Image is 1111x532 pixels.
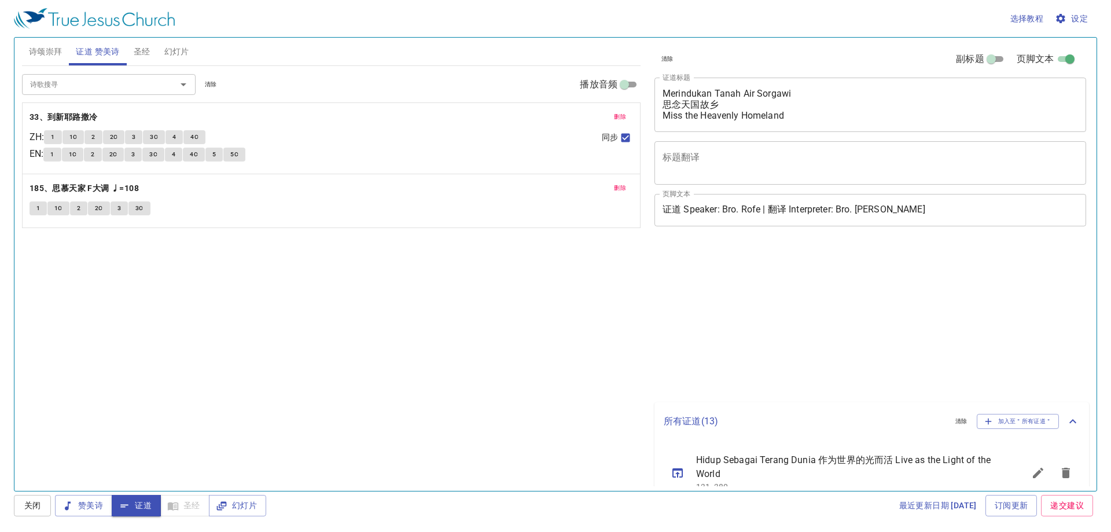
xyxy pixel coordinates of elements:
button: 删除 [607,110,633,124]
button: 3C [142,148,164,162]
p: 所有证道 ( 13 ) [664,414,946,428]
iframe: from-child [650,239,1001,398]
span: 4 [172,149,175,160]
span: 幻灯片 [164,45,189,59]
span: 1 [36,203,40,214]
span: 页脚文本 [1017,52,1054,66]
span: 清除 [205,79,217,90]
img: True Jesus Church [14,8,175,29]
div: 所有证道(13)清除加入至＂所有证道＂ [654,402,1089,441]
span: 3C [149,149,157,160]
a: 最近更新日期 [DATE] [895,495,981,516]
span: 证道 赞美诗 [76,45,119,59]
span: 4 [172,132,176,142]
span: 最近更新日期 [DATE] [899,498,977,513]
span: 2C [109,149,117,160]
span: 订阅更新 [995,498,1028,513]
span: 关闭 [23,498,42,513]
button: 加入至＂所有证道＂ [977,414,1060,429]
span: 3 [117,203,121,214]
span: 副标题 [956,52,984,66]
b: 33、到新耶路撒冷 [30,110,98,124]
button: 2 [70,201,87,215]
span: 清除 [661,54,674,64]
button: 证道 [112,495,161,516]
span: 3 [131,149,135,160]
span: 删除 [614,183,626,193]
span: 1C [69,149,77,160]
span: 清除 [955,416,967,427]
button: 33、到新耶路撒冷 [30,110,100,124]
a: 订阅更新 [985,495,1038,516]
button: 选择教程 [1006,8,1049,30]
span: 幻灯片 [218,498,257,513]
span: 2 [77,203,80,214]
button: 3C [128,201,150,215]
a: 递交建议 [1041,495,1093,516]
span: 5C [230,149,238,160]
span: 2C [110,132,118,142]
button: 1 [44,130,61,144]
button: 关闭 [14,495,51,516]
span: 1C [54,203,62,214]
button: 4C [183,130,205,144]
span: Hidup Sebagai Terang Dunia 作为世界的光而活 Live as the Light of the World [696,453,996,481]
span: 诗颂崇拜 [29,45,62,59]
button: 1C [62,148,84,162]
b: 185、思慕天家 F大调 ♩=108 [30,181,139,196]
span: 1C [69,132,78,142]
button: 4 [165,130,183,144]
p: 131, 380 [696,481,996,493]
span: 2 [91,132,95,142]
span: 2C [95,203,103,214]
span: 5 [212,149,216,160]
button: 3 [111,201,128,215]
button: 2 [84,148,101,162]
button: 5C [223,148,245,162]
button: 清除 [654,52,680,66]
button: 2 [84,130,102,144]
span: 圣经 [134,45,150,59]
p: EN : [30,147,43,161]
button: Open [175,76,192,93]
button: 3 [124,148,142,162]
span: 证道 [121,498,152,513]
span: 删除 [614,112,626,122]
button: 1C [47,201,69,215]
span: 3C [150,132,158,142]
span: 赞美诗 [64,498,103,513]
span: 3 [132,132,135,142]
span: 2 [91,149,94,160]
button: 幻灯片 [209,495,266,516]
button: 185、思慕天家 F大调 ♩=108 [30,181,141,196]
textarea: Merindukan Tanah Air Sorgawi 思念天国故乡 Miss the Heavenly Homeland [663,88,1078,121]
button: 删除 [607,181,633,195]
span: 1 [50,149,54,160]
button: 5 [205,148,223,162]
button: 1 [43,148,61,162]
span: 设定 [1057,12,1088,26]
span: 播放音频 [580,78,617,91]
span: 1 [51,132,54,142]
button: 4 [165,148,182,162]
span: 3C [135,203,144,214]
button: 1 [30,201,47,215]
p: ZH : [30,130,44,144]
button: 1C [62,130,84,144]
button: 2C [103,130,125,144]
button: 清除 [948,414,974,428]
button: 清除 [198,78,224,91]
span: 同步 [602,131,618,144]
button: 设定 [1053,8,1092,30]
span: 4C [190,132,198,142]
button: 3C [143,130,165,144]
button: 4C [183,148,205,162]
button: 赞美诗 [55,495,112,516]
button: 3 [125,130,142,144]
span: 递交建议 [1050,498,1084,513]
button: 2C [88,201,110,215]
span: 加入至＂所有证道＂ [984,416,1052,427]
span: 选择教程 [1010,12,1044,26]
span: 4C [190,149,198,160]
button: 2C [102,148,124,162]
